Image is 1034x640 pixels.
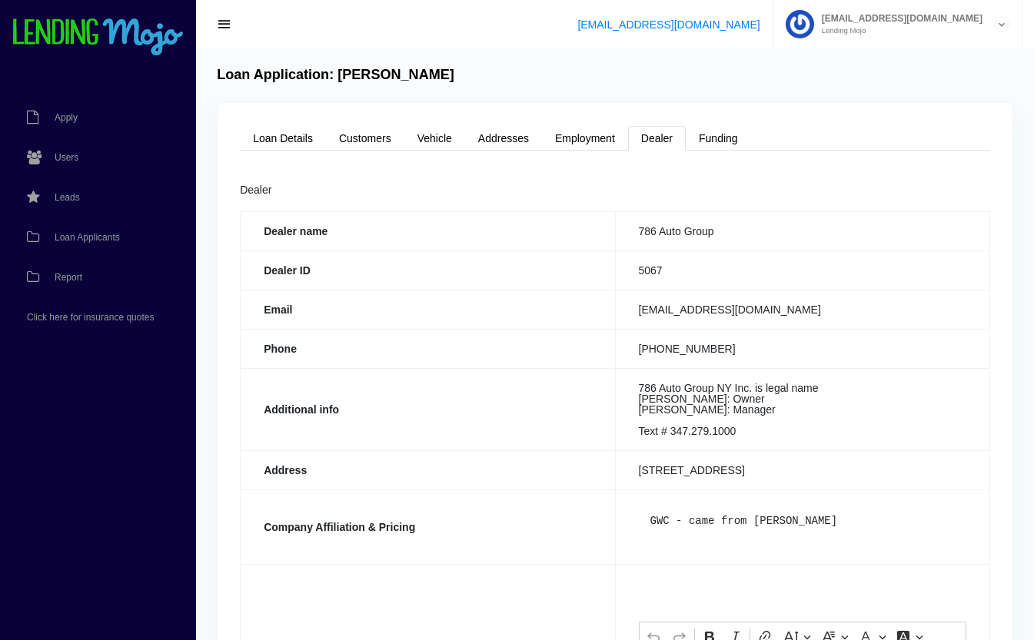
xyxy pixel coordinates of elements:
div: Dealer [240,181,990,200]
td: [PHONE_NUMBER] [615,329,989,368]
th: Address [241,450,615,489]
span: Report [55,273,82,282]
th: Phone [241,329,615,368]
th: Dealer name [241,211,615,250]
h4: Loan Application: [PERSON_NAME] [217,67,454,84]
span: [EMAIL_ADDRESS][DOMAIN_NAME] [814,14,982,23]
td: [EMAIL_ADDRESS][DOMAIN_NAME] [615,290,989,329]
pre: GWC - came from [PERSON_NAME] [639,504,966,538]
a: Customers [326,126,404,151]
a: Dealer [628,126,686,151]
td: 786 Auto Group NY Inc. is legal name [PERSON_NAME]: Owner [PERSON_NAME]: Manager Text # 347.279.1000 [615,368,989,450]
a: Addresses [465,126,542,151]
a: Loan Details [240,126,326,151]
a: [EMAIL_ADDRESS][DOMAIN_NAME] [577,18,760,31]
th: Email [241,290,615,329]
small: Lending Mojo [814,27,982,35]
td: [STREET_ADDRESS] [615,450,989,489]
a: Funding [686,126,751,151]
td: 5067 [615,250,989,290]
span: Click here for insurance quotes [27,313,154,322]
span: Loan Applicants [55,233,120,242]
a: Employment [542,126,628,151]
span: Leads [55,193,80,202]
td: 786 Auto Group [615,211,989,250]
th: Dealer ID [241,250,615,290]
th: Company Affiliation & Pricing [241,489,615,564]
img: logo-small.png [12,18,185,57]
span: Apply [55,113,78,122]
th: Additional info [241,368,615,450]
a: Vehicle [404,126,465,151]
img: Profile image [786,10,814,38]
span: Users [55,153,78,162]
